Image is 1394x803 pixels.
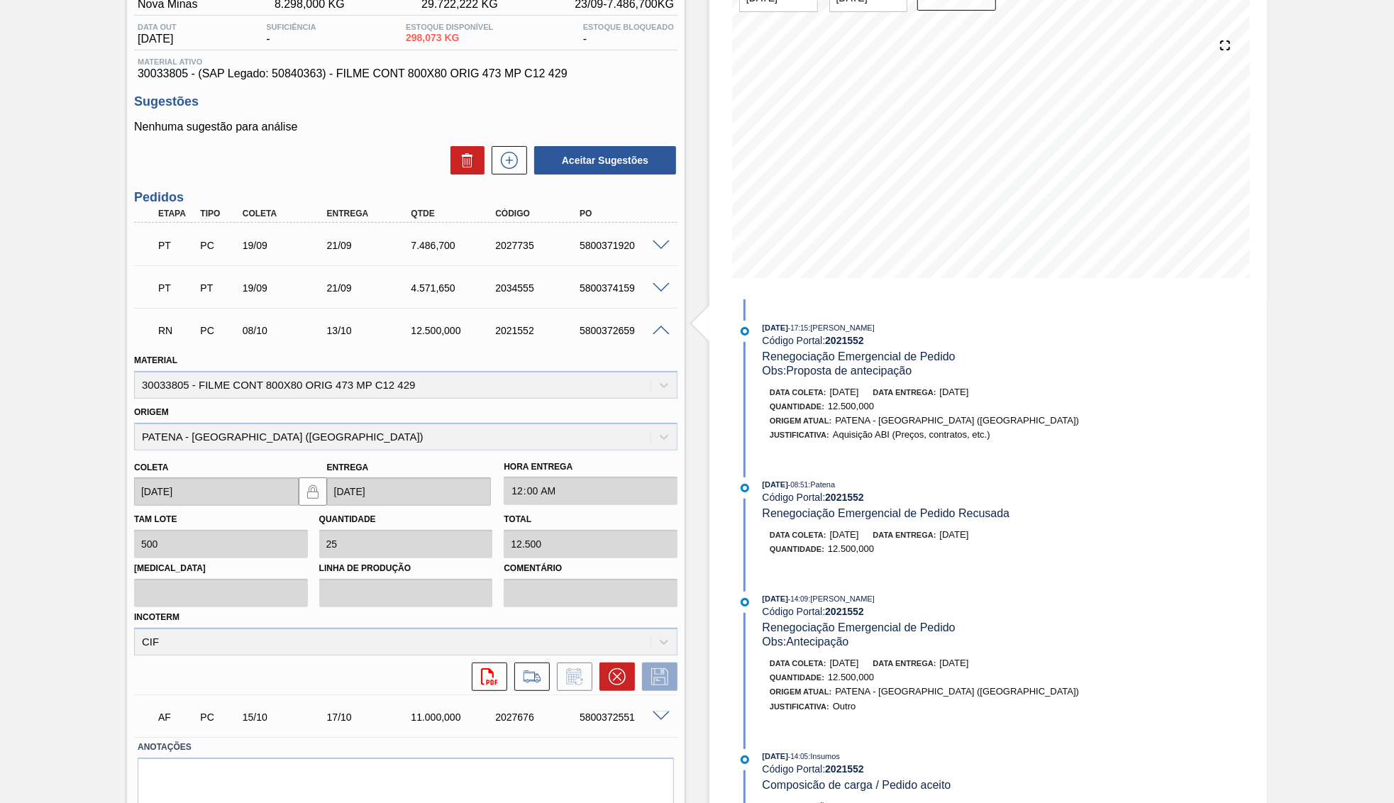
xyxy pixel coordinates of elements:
[465,663,507,691] div: Abrir arquivo PDF
[808,752,840,760] span: : Insumos
[788,595,808,603] span: - 14:09
[527,145,677,176] div: Aceitar Sugestões
[138,737,674,758] label: Anotações
[763,365,912,377] span: Obs: Proposta de antecipação
[134,94,677,109] h3: Sugestões
[262,23,319,45] div: -
[763,606,1100,617] div: Código Portal:
[763,763,1100,775] div: Código Portal:
[741,484,749,492] img: atual
[239,240,333,251] div: 19/09/2025
[770,402,824,411] span: Quantidade :
[304,483,321,500] img: locked
[770,702,829,711] span: Justificativa:
[155,209,199,218] div: Etapa
[763,779,951,791] span: Composicão de carga / Pedido aceito
[830,529,859,540] span: [DATE]
[741,755,749,764] img: atual
[583,23,674,31] span: Estoque Bloqueado
[940,658,969,668] span: [DATE]
[323,209,418,218] div: Entrega
[550,663,592,691] div: Informar alteração no pedido
[138,67,674,80] span: 30033805 - (SAP Legado: 50840363) - FILME CONT 800X80 ORIG 473 MP C12 429
[763,480,788,489] span: [DATE]
[134,514,177,524] label: Tam lote
[576,240,670,251] div: 5800371920
[833,701,856,711] span: Outro
[835,686,1079,697] span: PATENA - [GEOGRAPHIC_DATA] ([GEOGRAPHIC_DATA])
[138,23,177,31] span: Data out
[406,23,493,31] span: Estoque Disponível
[940,387,969,397] span: [DATE]
[197,711,240,723] div: Pedido de Compra
[406,33,493,43] span: 298,073 KG
[770,545,824,553] span: Quantidade :
[134,190,677,205] h3: Pedidos
[138,33,177,45] span: [DATE]
[576,282,670,294] div: 5800374159
[741,598,749,607] img: atual
[635,663,677,691] div: Salvar Pedido
[592,663,635,691] div: Cancelar pedido
[323,282,418,294] div: 21/09/2025
[504,457,677,477] label: Hora Entrega
[770,416,831,425] span: Origem Atual:
[492,711,586,723] div: 2027676
[239,282,333,294] div: 19/09/2025
[576,209,670,218] div: PO
[873,388,936,397] span: Data entrega:
[833,429,990,440] span: Aquisição ABI (Preços, contratos, etc.)
[825,492,864,503] strong: 2021552
[763,621,956,633] span: Renegociação Emergencial de Pedido
[770,431,829,439] span: Justificativa:
[327,463,369,472] label: Entrega
[873,659,936,668] span: Data entrega:
[788,753,808,760] span: - 14:05
[239,209,333,218] div: Coleta
[492,240,586,251] div: 2027735
[763,636,849,648] span: Obs: Antecipação
[327,477,492,506] input: dd/mm/yyyy
[323,325,418,336] div: 13/10/2025
[239,711,333,723] div: 15/10/2025
[576,711,670,723] div: 5800372551
[830,387,859,397] span: [DATE]
[407,711,502,723] div: 11.000,000
[504,558,677,579] label: Comentário
[825,606,864,617] strong: 2021552
[197,240,240,251] div: Pedido de Compra
[808,594,875,603] span: : [PERSON_NAME]
[763,594,788,603] span: [DATE]
[770,531,826,539] span: Data coleta:
[239,325,333,336] div: 08/10/2025
[138,57,674,66] span: Material ativo
[407,240,502,251] div: 7.486,700
[443,146,485,175] div: Excluir Sugestões
[485,146,527,175] div: Nova sugestão
[763,335,1100,346] div: Código Portal:
[407,325,502,336] div: 12.500,000
[788,481,808,489] span: - 08:51
[197,209,240,218] div: Tipo
[134,355,177,365] label: Material
[770,659,826,668] span: Data coleta:
[770,388,826,397] span: Data coleta:
[158,711,195,723] p: AF
[763,323,788,332] span: [DATE]
[770,687,831,696] span: Origem Atual:
[763,507,1010,519] span: Renegociação Emergencial de Pedido Recusada
[763,350,956,362] span: Renegociação Emergencial de Pedido
[492,282,586,294] div: 2034555
[576,325,670,336] div: 5800372659
[492,209,586,218] div: Código
[830,658,859,668] span: [DATE]
[770,673,824,682] span: Quantidade :
[534,146,676,175] button: Aceitar Sugestões
[323,240,418,251] div: 21/09/2025
[134,463,168,472] label: Coleta
[763,492,1100,503] div: Código Portal:
[155,272,199,304] div: Pedido em Trânsito
[134,558,308,579] label: [MEDICAL_DATA]
[940,529,969,540] span: [DATE]
[808,480,835,489] span: : Patena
